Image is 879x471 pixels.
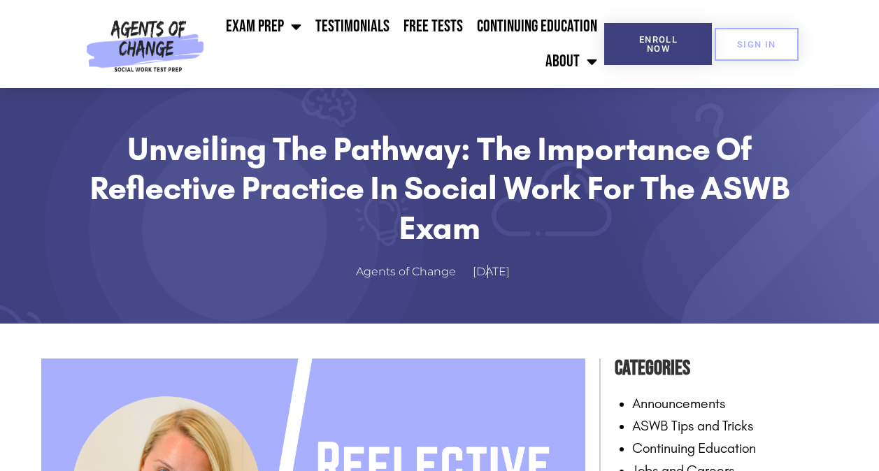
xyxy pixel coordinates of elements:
a: Free Tests [396,9,470,44]
nav: Menu [210,9,605,79]
a: Enroll Now [604,23,712,65]
a: Continuing Education [470,9,604,44]
a: [DATE] [473,262,524,282]
time: [DATE] [473,265,510,278]
a: About [538,44,604,79]
span: Agents of Change [356,262,456,282]
a: Announcements [632,395,726,412]
a: ASWB Tips and Tricks [632,417,754,434]
h1: Unveiling the Pathway: The Importance of Reflective Practice in Social Work for the ASWB Exam [76,129,803,247]
a: Testimonials [308,9,396,44]
span: SIGN IN [737,40,776,49]
h4: Categories [615,352,838,385]
a: Continuing Education [632,440,756,456]
span: Enroll Now [627,35,689,53]
a: SIGN IN [715,28,799,61]
a: Agents of Change [356,262,470,282]
a: Exam Prep [219,9,308,44]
